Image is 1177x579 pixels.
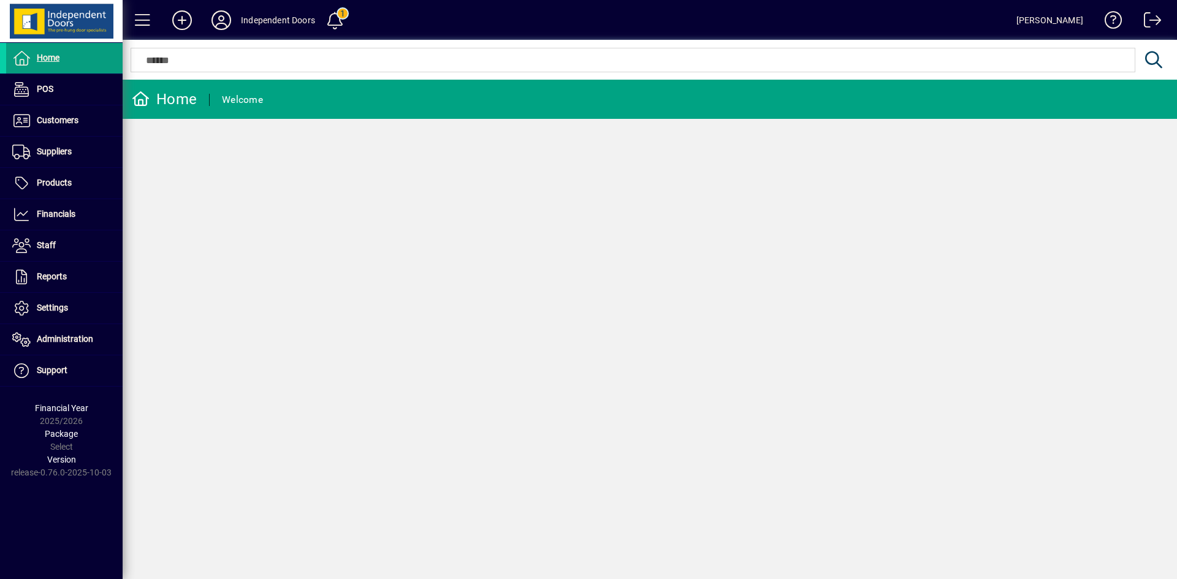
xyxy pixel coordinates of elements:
[6,199,123,230] a: Financials
[6,74,123,105] a: POS
[37,271,67,281] span: Reports
[37,178,72,187] span: Products
[47,455,76,464] span: Version
[222,90,263,110] div: Welcome
[37,146,72,156] span: Suppliers
[35,403,88,413] span: Financial Year
[37,84,53,94] span: POS
[6,168,123,199] a: Products
[1135,2,1162,42] a: Logout
[6,293,123,324] a: Settings
[37,240,56,250] span: Staff
[37,334,93,344] span: Administration
[37,53,59,62] span: Home
[6,230,123,261] a: Staff
[6,137,123,167] a: Suppliers
[37,209,75,219] span: Financials
[6,355,123,386] a: Support
[132,89,197,109] div: Home
[6,262,123,292] a: Reports
[162,9,202,31] button: Add
[45,429,78,439] span: Package
[241,10,315,30] div: Independent Doors
[37,365,67,375] span: Support
[1095,2,1122,42] a: Knowledge Base
[37,303,68,312] span: Settings
[37,115,78,125] span: Customers
[6,105,123,136] a: Customers
[202,9,241,31] button: Profile
[1016,10,1083,30] div: [PERSON_NAME]
[6,324,123,355] a: Administration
